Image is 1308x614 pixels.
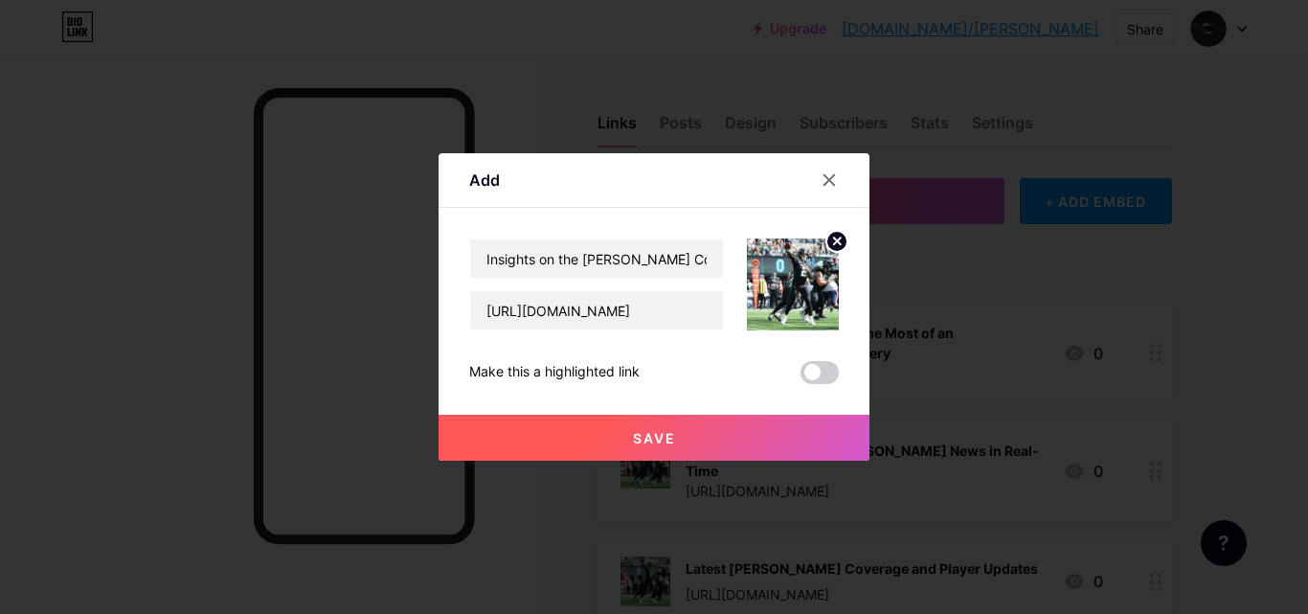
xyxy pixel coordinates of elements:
[469,169,500,192] div: Add
[439,415,869,461] button: Save
[633,430,676,446] span: Save
[469,361,640,384] div: Make this a highlighted link
[747,239,839,330] img: link_thumbnail
[470,291,723,330] input: URL
[470,239,723,278] input: Title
